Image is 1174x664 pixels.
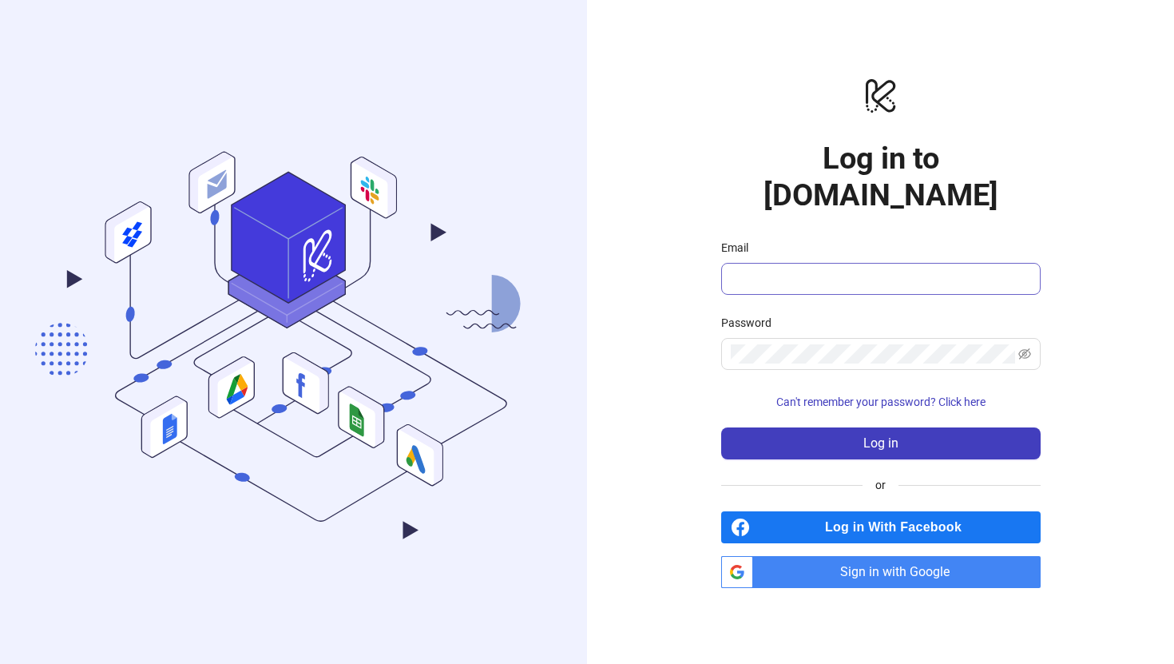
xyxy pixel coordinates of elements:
span: Log in With Facebook [756,511,1041,543]
h1: Log in to [DOMAIN_NAME] [721,140,1041,213]
button: Can't remember your password? Click here [721,389,1041,415]
span: Can't remember your password? Click here [776,396,986,408]
a: Sign in with Google [721,556,1041,588]
span: or [863,476,898,494]
a: Can't remember your password? Click here [721,396,1041,408]
label: Password [721,314,782,332]
button: Log in [721,427,1041,459]
span: Sign in with Google [760,556,1041,588]
input: Email [731,269,1028,288]
label: Email [721,239,759,256]
span: Log in [863,436,898,451]
span: eye-invisible [1018,348,1031,360]
input: Password [731,344,1015,364]
a: Log in With Facebook [721,511,1041,543]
